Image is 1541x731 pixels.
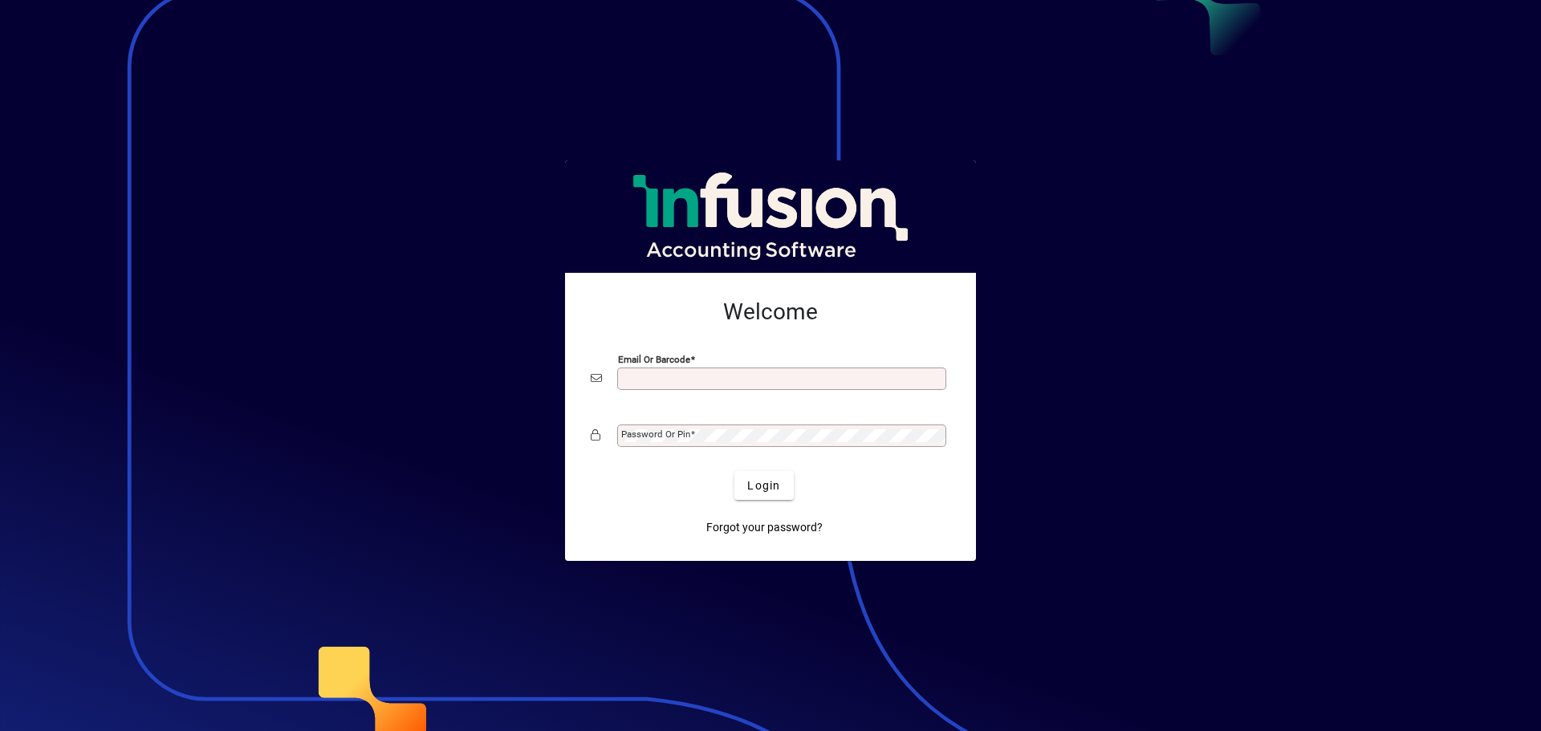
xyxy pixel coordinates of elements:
[621,428,690,440] mat-label: Password or Pin
[734,471,793,500] button: Login
[591,298,950,326] h2: Welcome
[618,354,690,365] mat-label: Email or Barcode
[700,513,829,542] a: Forgot your password?
[706,519,823,536] span: Forgot your password?
[747,477,780,494] span: Login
